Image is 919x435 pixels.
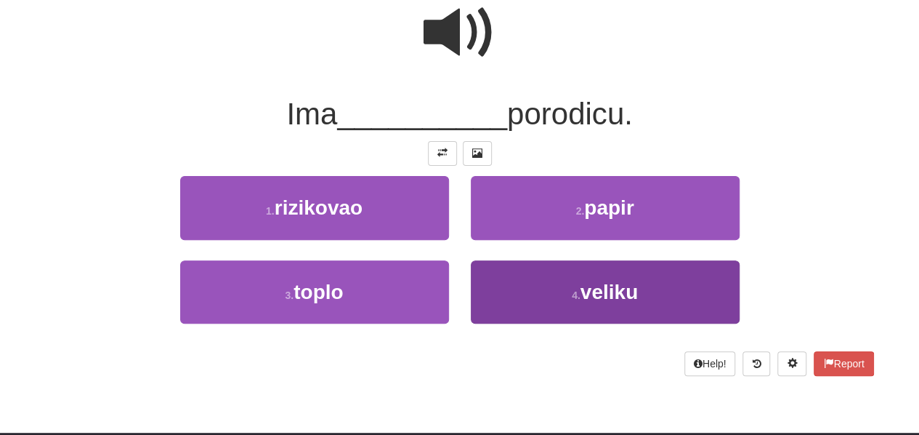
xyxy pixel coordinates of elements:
button: 3.toplo [180,260,449,324]
span: porodicu. [507,97,633,131]
span: veliku [580,281,638,303]
button: Report [814,351,873,376]
small: 4 . [572,290,580,301]
small: 3 . [285,290,293,301]
button: Toggle translation (alt+t) [428,141,457,166]
small: 1 . [266,205,275,217]
button: 1.rizikovao [180,176,449,239]
span: __________ [337,97,507,131]
small: 2 . [575,205,584,217]
span: Ima [286,97,337,131]
button: Help! [684,351,736,376]
button: 2.papir [471,176,740,239]
button: Round history (alt+y) [742,351,770,376]
button: 4.veliku [471,260,740,324]
span: toplo [293,281,343,303]
button: Show image (alt+x) [463,141,492,166]
span: papir [584,196,633,219]
span: rizikovao [275,196,363,219]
